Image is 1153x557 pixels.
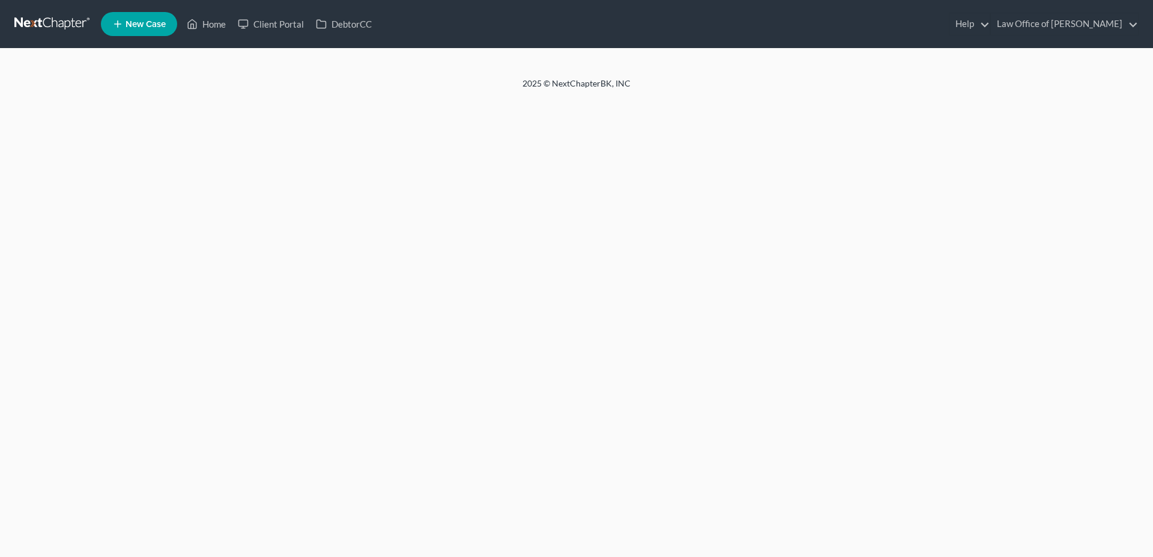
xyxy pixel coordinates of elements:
[991,13,1138,35] a: Law Office of [PERSON_NAME]
[101,12,177,36] new-legal-case-button: New Case
[234,78,919,99] div: 2025 © NextChapterBK, INC
[949,13,990,35] a: Help
[232,13,310,35] a: Client Portal
[181,13,232,35] a: Home
[310,13,378,35] a: DebtorCC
